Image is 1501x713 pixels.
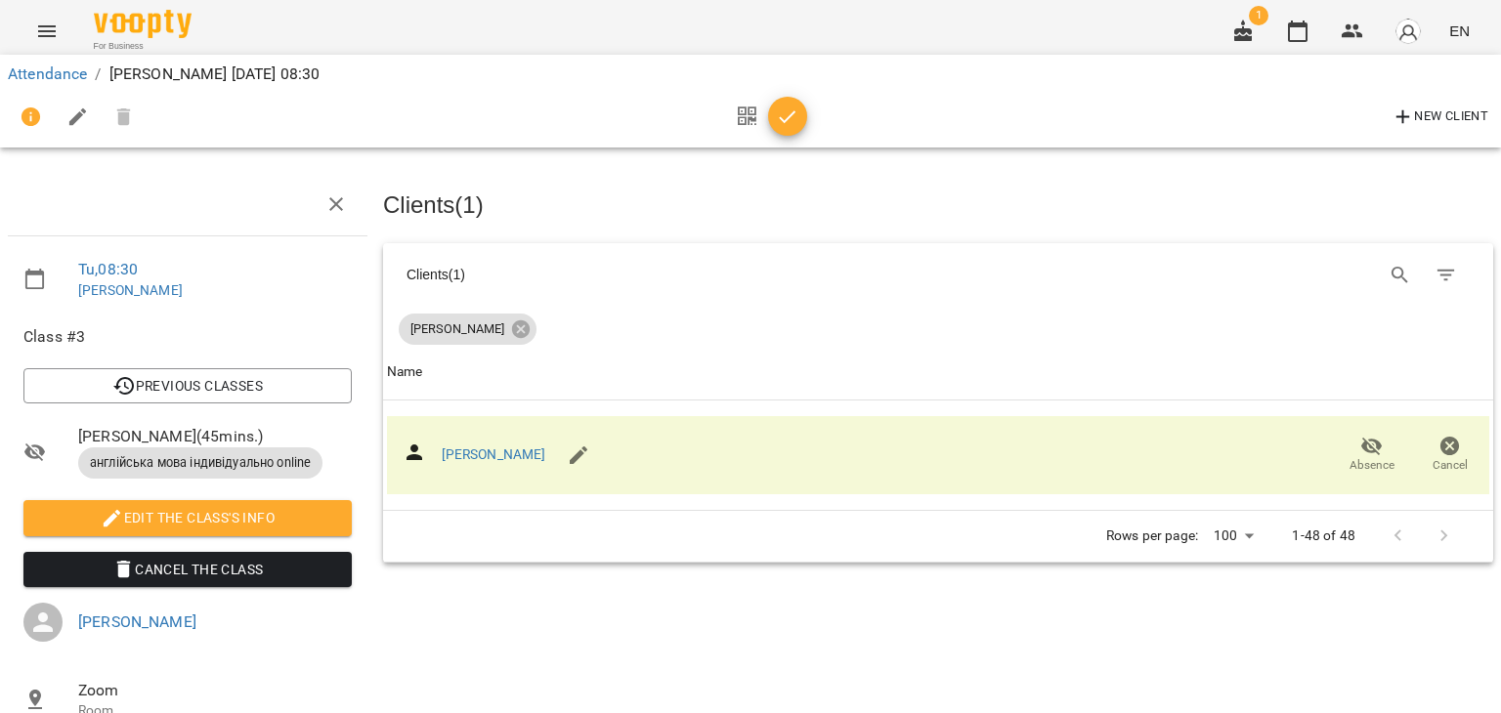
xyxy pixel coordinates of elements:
[23,8,70,55] button: Menu
[78,612,196,631] a: [PERSON_NAME]
[387,360,423,384] div: Sort
[1394,18,1422,45] img: avatar_s.png
[1392,105,1488,129] span: New Client
[78,425,352,448] span: [PERSON_NAME] ( 45 mins. )
[387,360,423,384] div: Name
[1449,21,1470,41] span: EN
[1350,457,1394,474] span: Absence
[442,446,546,462] a: [PERSON_NAME]
[383,243,1493,306] div: Table Toolbar
[407,265,921,284] div: Clients ( 1 )
[39,374,336,398] span: Previous Classes
[1441,13,1478,49] button: EN
[1411,428,1489,482] button: Cancel
[95,63,101,86] li: /
[39,506,336,529] span: Edit the class's Info
[78,282,183,298] a: [PERSON_NAME]
[1249,6,1268,25] span: 1
[109,63,321,86] p: [PERSON_NAME] [DATE] 08:30
[94,40,192,53] span: For Business
[39,558,336,581] span: Cancel the class
[1433,457,1468,474] span: Cancel
[1106,526,1198,546] p: Rows per page:
[78,260,138,278] a: Tu , 08:30
[399,314,536,345] div: [PERSON_NAME]
[23,552,352,587] button: Cancel the class
[1387,102,1493,133] button: New Client
[78,454,322,472] span: англійська мова індивідуально online
[78,679,352,702] span: Zoom
[383,192,1493,218] h3: Clients ( 1 )
[23,368,352,403] button: Previous Classes
[8,64,87,83] a: Attendance
[1333,428,1411,482] button: Absence
[1206,522,1261,550] div: 100
[23,500,352,535] button: Edit the class's Info
[387,360,1489,384] span: Name
[23,325,352,349] span: Class #3
[8,63,1493,86] nav: breadcrumb
[1377,252,1424,299] button: Search
[1423,252,1470,299] button: Filter
[399,320,516,338] span: [PERSON_NAME]
[1292,526,1354,546] p: 1-48 of 48
[94,10,192,38] img: Voopty Logo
